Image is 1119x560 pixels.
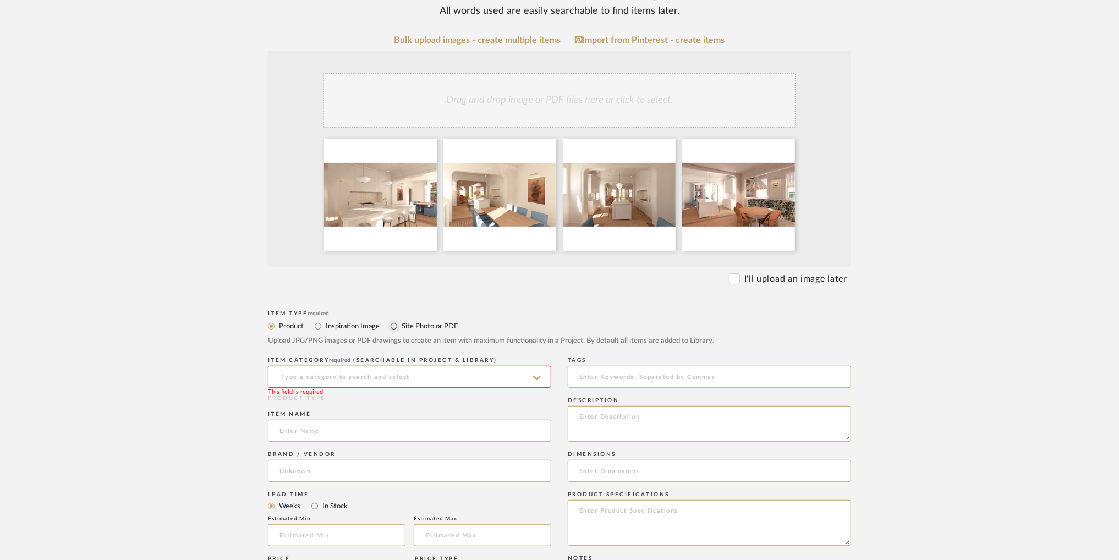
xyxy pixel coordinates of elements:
[325,320,380,332] label: Inspiration Image
[744,272,847,286] label: I'll upload an image later
[268,336,851,347] div: Upload JPG/PNG images or PDF drawings to create an item with maximum functionality in a Project. ...
[321,500,348,512] label: In Stock
[268,388,323,397] div: This field is required
[575,35,725,45] a: Import from Pinterest - create items
[268,366,551,388] input: Type a category to search and select
[568,366,851,388] input: Enter Keywords, Separated by Commas
[568,397,851,404] div: Description
[268,499,551,513] mat-radio-group: Select item type
[308,311,330,316] span: required
[268,420,551,442] input: Enter Name
[268,411,551,418] div: Item name
[268,319,851,333] mat-radio-group: Select item type
[268,451,551,458] div: Brand / Vendor
[568,460,851,482] input: Enter Dimensions
[268,460,551,482] input: Unknown
[268,524,405,546] input: Estimated Min
[268,310,851,317] div: Item Type
[401,320,458,332] label: Site Photo or PDF
[414,524,551,546] input: Estimated Max
[278,320,304,332] label: Product
[268,515,405,522] div: Estimated Min
[330,358,351,363] span: required
[414,515,551,522] div: Estimated Max
[278,500,300,512] label: Weeks
[568,491,851,498] div: Product Specifications
[568,451,851,458] div: Dimensions
[568,357,851,364] div: Tags
[268,394,551,403] div: PRODUCT TYPE
[394,36,561,45] a: Bulk upload images - create multiple items
[268,491,551,498] div: Lead Time
[354,358,498,363] span: (Searchable in Project & Library)
[268,357,551,364] div: ITEM CATEGORY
